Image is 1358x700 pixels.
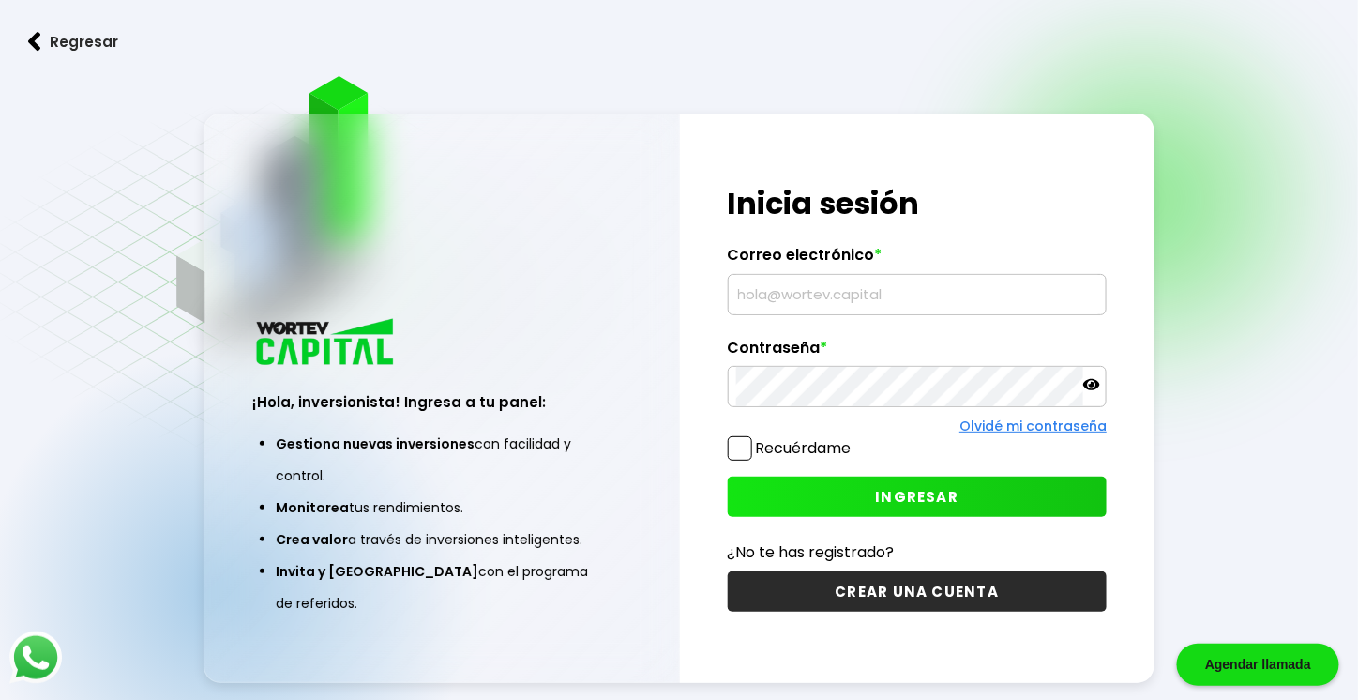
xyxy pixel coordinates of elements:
[959,417,1107,435] a: Olvidé mi contraseña
[728,540,1108,612] a: ¿No te has registrado?CREAR UNA CUENTA
[252,391,632,413] h3: ¡Hola, inversionista! Ingresa a tu panel:
[728,477,1108,517] button: INGRESAR
[276,498,349,517] span: Monitorea
[756,437,852,459] label: Recuérdame
[276,555,609,619] li: con el programa de referidos.
[728,246,1108,274] label: Correo electrónico
[276,530,348,549] span: Crea valor
[276,434,475,453] span: Gestiona nuevas inversiones
[276,492,609,524] li: tus rendimientos.
[276,562,478,581] span: Invita y [GEOGRAPHIC_DATA]
[9,632,62,684] img: logos_whatsapp-icon.242b2217.svg
[728,339,1108,367] label: Contraseña
[728,540,1108,564] p: ¿No te has registrado?
[736,275,1099,314] input: hola@wortev.capital
[28,32,41,52] img: flecha izquierda
[252,316,400,372] img: logo_wortev_capital
[276,428,609,492] li: con facilidad y control.
[875,487,958,507] span: INGRESAR
[728,571,1108,612] button: CREAR UNA CUENTA
[276,524,609,555] li: a través de inversiones inteligentes.
[728,181,1108,226] h1: Inicia sesión
[1177,644,1339,686] div: Agendar llamada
